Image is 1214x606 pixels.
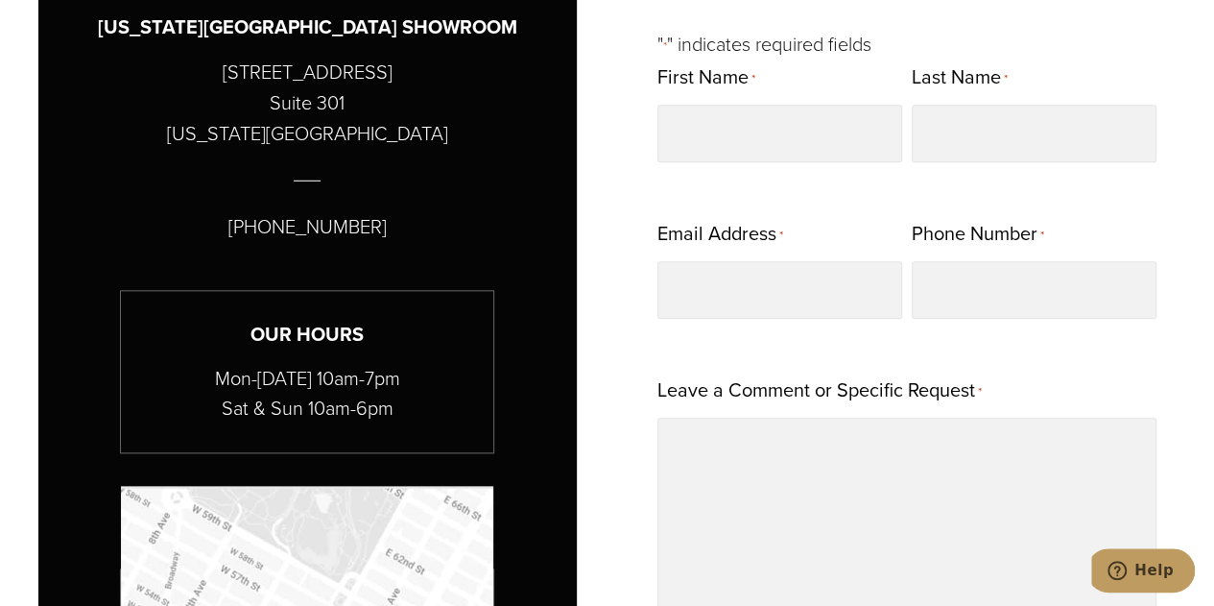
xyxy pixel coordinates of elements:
label: Email Address [657,216,783,254]
iframe: Opens a widget where you can chat to one of our agents [1091,548,1195,596]
p: " " indicates required fields [657,29,1157,60]
p: [PHONE_NUMBER] [228,211,387,242]
label: Last Name [912,60,1008,97]
label: Leave a Comment or Specific Request [657,373,982,410]
h3: [US_STATE][GEOGRAPHIC_DATA] SHOWROOM [98,12,517,42]
h3: Our Hours [121,320,493,350]
p: [STREET_ADDRESS] Suite 301 [US_STATE][GEOGRAPHIC_DATA] [167,57,448,149]
label: Phone Number [912,216,1044,254]
label: First Name [657,60,755,97]
p: Mon-[DATE] 10am-7pm Sat & Sun 10am-6pm [121,364,493,424]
